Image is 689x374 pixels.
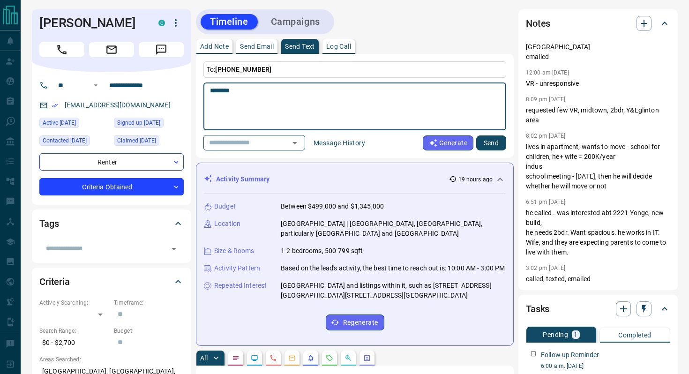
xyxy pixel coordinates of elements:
[281,246,363,256] p: 1-2 bedrooms, 500-799 sqft
[214,219,240,229] p: Location
[201,14,258,30] button: Timeline
[39,212,184,235] div: Tags
[526,265,566,271] p: 3:02 pm [DATE]
[281,219,506,239] p: [GEOGRAPHIC_DATA] | [GEOGRAPHIC_DATA], [GEOGRAPHIC_DATA], particularly [GEOGRAPHIC_DATA] and [GEO...
[200,355,208,361] p: All
[214,263,260,273] p: Activity Pattern
[214,246,255,256] p: Size & Rooms
[39,178,184,195] div: Criteria Obtained
[308,135,371,150] button: Message History
[285,43,315,50] p: Send Text
[326,314,384,330] button: Regenerate
[39,327,109,335] p: Search Range:
[39,42,84,57] span: Call
[526,133,566,139] p: 8:02 pm [DATE]
[526,79,670,89] p: VR - unresponsive
[281,263,505,273] p: Based on the lead's activity, the best time to reach out is: 10:00 AM - 3:00 PM
[117,118,160,127] span: Signed up [DATE]
[526,12,670,35] div: Notes
[114,118,184,131] div: Tue Sep 17 2019
[423,135,473,150] button: Generate
[39,274,70,289] h2: Criteria
[344,354,352,362] svg: Opportunities
[167,242,180,255] button: Open
[458,175,493,184] p: 19 hours ago
[251,354,258,362] svg: Lead Browsing Activity
[543,331,568,338] p: Pending
[215,66,271,73] span: [PHONE_NUMBER]
[158,20,165,26] div: condos.ca
[39,355,184,364] p: Areas Searched:
[326,354,333,362] svg: Requests
[618,332,652,338] p: Completed
[288,354,296,362] svg: Emails
[39,335,109,351] p: $0 - $2,700
[89,42,134,57] span: Email
[526,301,549,316] h2: Tasks
[526,208,670,257] p: he called . was interested abt 2221 Yonge, new build, he needs 2bdr. Want spacious. he works in I...
[232,354,240,362] svg: Notes
[52,102,58,109] svg: Email Verified
[240,43,274,50] p: Send Email
[526,69,569,76] p: 12:00 am [DATE]
[39,118,109,131] div: Fri Aug 15 2025
[526,16,550,31] h2: Notes
[526,199,566,205] p: 6:51 pm [DATE]
[526,32,670,62] p: VR - [STREET_ADDRESS][PERSON_NAME]$ - [GEOGRAPHIC_DATA] emailed
[39,135,109,149] div: Tue Jul 08 2025
[204,171,506,188] div: Activity Summary19 hours ago
[363,354,371,362] svg: Agent Actions
[281,281,506,300] p: [GEOGRAPHIC_DATA] and listings within it, such as [STREET_ADDRESS][GEOGRAPHIC_DATA][STREET_ADDRES...
[43,118,76,127] span: Active [DATE]
[65,101,171,109] a: [EMAIL_ADDRESS][DOMAIN_NAME]
[114,327,184,335] p: Budget:
[39,299,109,307] p: Actively Searching:
[90,80,101,91] button: Open
[307,354,315,362] svg: Listing Alerts
[526,105,670,125] p: requested few VR, midtown, 2bdr, Y&Eglinton area
[214,202,236,211] p: Budget
[541,362,670,370] p: 6:00 a.m. [DATE]
[114,135,184,149] div: Fri Sep 24 2021
[326,43,351,50] p: Log Call
[288,136,301,150] button: Open
[114,299,184,307] p: Timeframe:
[476,135,506,150] button: Send
[214,281,267,291] p: Repeated Interest
[39,270,184,293] div: Criteria
[526,298,670,320] div: Tasks
[200,43,229,50] p: Add Note
[39,216,59,231] h2: Tags
[39,15,144,30] h1: [PERSON_NAME]
[117,136,156,145] span: Claimed [DATE]
[216,174,270,184] p: Activity Summary
[574,331,577,338] p: 1
[541,350,599,360] p: Follow up Reminder
[43,136,87,145] span: Contacted [DATE]
[526,142,670,191] p: lives in apartment, wants to move - school for children, he+ wife = 200K/year indus school meetin...
[281,202,384,211] p: Between $499,000 and $1,345,000
[203,61,506,78] p: To:
[526,274,670,284] p: called, texted, emailed
[262,14,330,30] button: Campaigns
[39,153,184,171] div: Renter
[526,96,566,103] p: 8:09 pm [DATE]
[139,42,184,57] span: Message
[270,354,277,362] svg: Calls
